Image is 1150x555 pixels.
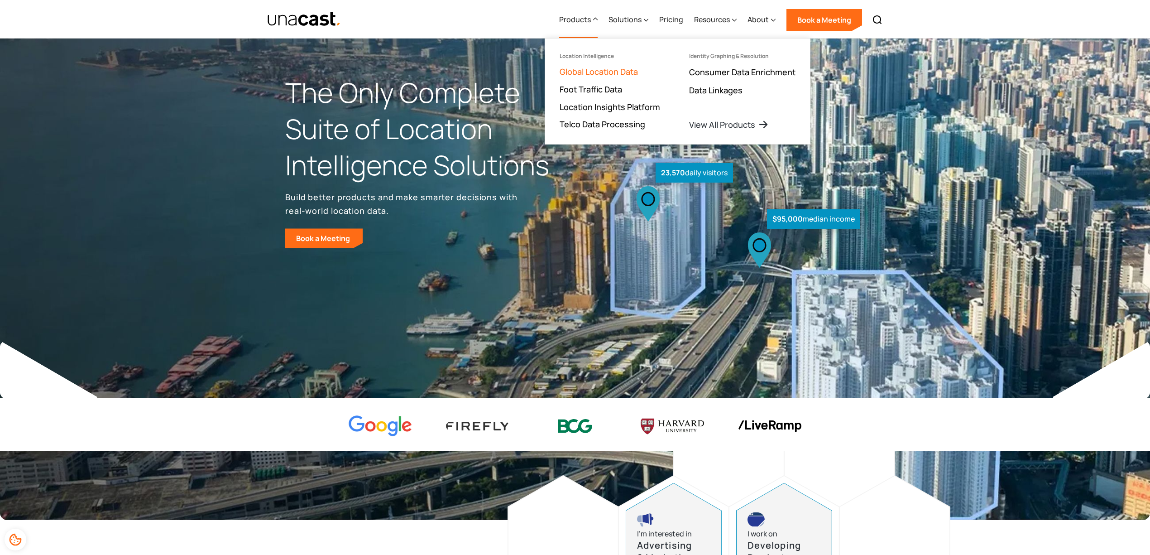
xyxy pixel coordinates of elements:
a: Data Linkages [689,85,743,96]
div: Cookie Preferences [5,529,26,550]
a: View All Products [689,119,769,130]
div: Products [559,1,598,39]
img: Harvard U logo [641,415,704,437]
div: About [747,1,776,39]
div: Solutions [609,1,648,39]
img: BCG logo [543,413,607,439]
strong: $95,000 [772,214,803,224]
div: Location Intelligence [560,53,614,59]
img: Unacast text logo [267,11,341,27]
a: Global Location Data [560,66,638,77]
div: Solutions [609,14,642,25]
strong: 23,570 [661,168,685,178]
div: About [747,14,769,25]
a: Telco Data Processing [560,119,645,130]
nav: Products [545,38,810,145]
div: median income [767,209,860,229]
div: Resources [694,1,737,39]
a: Pricing [659,1,683,39]
div: Products [559,14,591,25]
div: Resources [694,14,730,25]
a: Book a Meeting [285,228,363,248]
div: I’m interested in [637,528,692,540]
img: liveramp logo [738,420,801,432]
img: advertising and marketing icon [637,512,654,527]
a: Book a Meeting [786,9,862,31]
img: developing products icon [747,512,765,527]
a: Foot Traffic Data [560,84,622,95]
div: daily visitors [656,163,733,183]
div: I work on [747,528,777,540]
div: Identity Graphing & Resolution [689,53,769,59]
p: Build better products and make smarter decisions with real-world location data. [285,190,521,217]
a: Consumer Data Enrichment [689,67,795,77]
h1: The Only Complete Suite of Location Intelligence Solutions [285,75,575,183]
img: Firefly Advertising logo [446,422,509,430]
img: Google logo Color [349,415,412,437]
a: Location Insights Platform [560,101,660,112]
img: Search icon [872,14,883,25]
a: home [267,11,341,27]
